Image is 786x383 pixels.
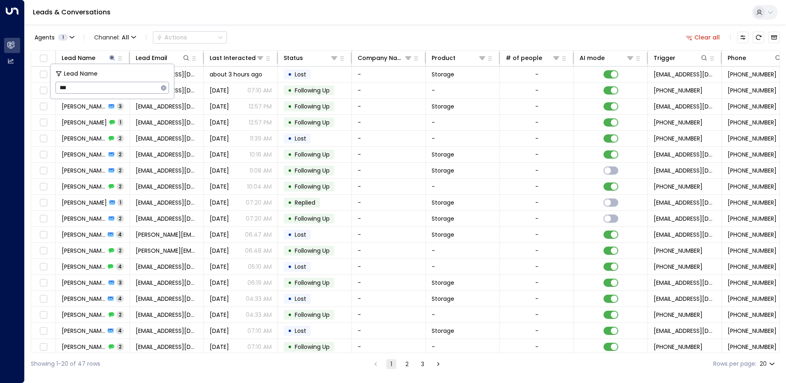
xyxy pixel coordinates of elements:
span: Lost [295,231,306,239]
span: leads@space-station.co.uk [654,102,716,111]
div: - [535,182,539,191]
div: - [535,166,539,175]
span: andreasamuels99@yahoo.co.uk [136,215,198,223]
p: 04:33 AM [246,295,272,303]
div: Actions [157,34,187,41]
p: 07:10 AM [247,327,272,335]
span: 1 [58,34,68,41]
span: Aug 12, 2025 [210,327,229,335]
span: Toggle select row [38,69,49,80]
div: • [288,292,292,306]
span: Toggle select row [38,294,49,304]
span: All [122,34,129,41]
span: rachelrea@live.ie [136,263,198,271]
span: Toggle select row [38,85,49,96]
span: rachelrea@live.ie [136,279,198,287]
span: Toggle select row [38,102,49,112]
nav: pagination navigation [370,359,444,369]
span: junixe@gmail.com [136,295,198,303]
span: Storage [432,215,454,223]
span: +447403039855 [654,263,703,271]
div: Status [284,53,303,63]
span: Reagan Hensley [62,295,105,303]
span: Toggle select row [38,326,49,336]
div: • [288,148,292,162]
p: 06:47 AM [245,231,272,239]
span: Storage [432,295,454,303]
td: - [426,259,500,275]
span: Aug 16, 2025 [210,86,229,95]
span: Toggle select row [38,150,49,160]
span: Aug 18, 2025 [210,295,229,303]
div: # of people [506,53,542,63]
span: +441212492337 [728,215,777,223]
span: leads@space-station.co.uk [654,279,716,287]
span: +447439388726 [654,311,703,319]
span: andreasamuels99@yahoo.co.uk [136,166,198,175]
p: 12:57 PM [249,102,272,111]
p: 05:10 AM [248,263,272,271]
a: Leads & Conversations [33,7,111,17]
td: - [426,243,500,258]
span: 1 [118,199,123,206]
span: Toggle select all [38,53,49,64]
td: - [352,147,426,162]
span: Toggle select row [38,230,49,240]
span: Yesterday [210,102,229,111]
span: 2 [117,183,124,190]
div: Company Name [358,53,404,63]
span: leads@space-station.co.uk [654,327,716,335]
span: Jessica Greasby [62,231,105,239]
span: leads@space-station.co.uk [654,295,716,303]
span: Storage [432,150,454,159]
span: Refresh [753,32,764,43]
div: • [288,164,292,178]
span: Toggle select row [38,310,49,320]
div: - [535,263,539,271]
div: Company Name [358,53,412,63]
td: - [426,115,500,130]
div: • [288,196,292,210]
div: - [535,343,539,351]
div: • [288,212,292,226]
div: • [288,260,292,274]
span: 2 [117,247,124,254]
button: Go to next page [433,359,443,369]
p: 12:57 PM [249,118,272,127]
p: 06:48 AM [245,247,272,255]
td: - [352,163,426,178]
div: - [535,247,539,255]
span: Andrea Samuels [62,166,106,175]
div: - [535,70,539,78]
td: - [352,83,426,98]
span: Toggle select row [38,118,49,128]
span: 4 [116,231,124,238]
span: Jessica.greasby@outlook.com [136,231,198,239]
span: Lost [295,134,306,143]
span: Aug 18, 2025 [210,198,229,207]
p: 11:08 AM [250,166,272,175]
span: Toggle select row [38,278,49,288]
p: 07:20 AM [246,198,272,207]
span: Toggle select row [38,342,49,352]
p: 06:19 AM [247,279,272,287]
div: - [535,118,539,127]
span: Jessica.greasby@outlook.com [136,247,198,255]
span: Storage [432,327,454,335]
span: 2 [117,167,124,174]
span: about 3 hours ago [210,70,262,78]
span: +447818757377 [654,343,703,351]
div: AI mode [580,53,605,63]
td: - [352,211,426,226]
span: Andrea Buchanan [62,118,107,127]
div: Product [432,53,455,63]
div: Lead Email [136,53,190,63]
button: Clear all [682,32,724,43]
div: • [288,115,292,129]
span: +441212492337 [728,182,777,191]
span: +447495837697 [654,182,703,191]
span: +447439388726 [728,311,777,319]
span: Aug 14, 2025 [210,311,229,319]
span: Following Up [295,343,330,351]
span: Following Up [295,118,330,127]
